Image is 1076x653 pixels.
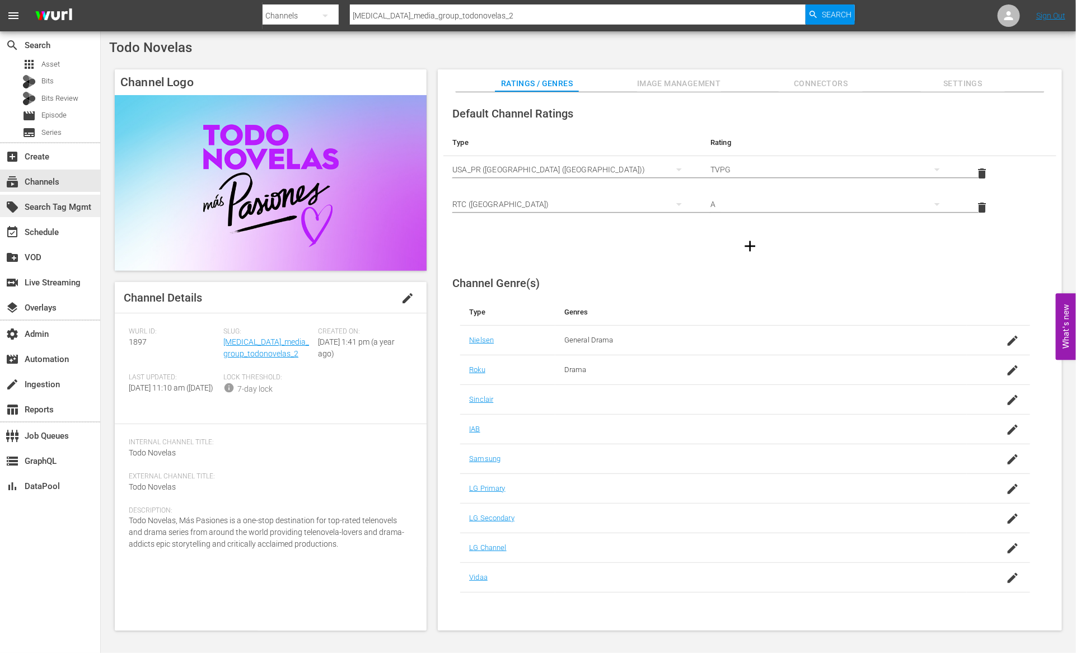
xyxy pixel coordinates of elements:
span: Image Management [637,77,721,91]
span: Admin [6,327,19,341]
span: Lock Threshold: [223,373,312,382]
th: Type [460,299,555,326]
span: Todo Novelas [129,482,176,491]
span: Todo Novelas [129,448,176,457]
span: Search [822,4,852,25]
img: Todo Novelas [115,95,427,270]
span: Bits [41,76,54,87]
span: delete [975,201,989,214]
span: Todo Novelas [109,40,192,55]
div: RTC ([GEOGRAPHIC_DATA]) [452,189,693,220]
span: menu [7,9,20,22]
span: Description: [129,506,407,515]
span: Overlays [6,301,19,314]
span: GraphQL [6,454,19,468]
span: [DATE] 11:10 am ([DATE]) [129,383,213,392]
span: Job Queues [6,429,19,443]
span: Channels [6,175,19,189]
span: edit [401,292,414,305]
div: USA_PR ([GEOGRAPHIC_DATA] ([GEOGRAPHIC_DATA])) [452,154,693,185]
span: Channel Details [124,291,202,304]
span: Series [41,127,62,138]
span: External Channel Title: [129,472,407,481]
button: edit [394,285,421,312]
span: Reports [6,403,19,416]
a: Nielsen [469,336,494,344]
span: VOD [6,251,19,264]
div: 7-day lock [237,383,273,395]
a: Sinclair [469,395,493,403]
span: Last Updated: [129,373,218,382]
button: Search [806,4,855,25]
span: Asset [41,59,60,70]
span: Slug: [223,327,312,336]
table: simple table [443,129,1056,225]
span: Internal Channel Title: [129,438,407,447]
span: Episode [41,110,67,121]
img: ans4CAIJ8jUAAAAAAAAAAAAAAAAAAAAAAAAgQb4GAAAAAAAAAAAAAAAAAAAAAAAAJMjXAAAAAAAAAAAAAAAAAAAAAAAAgAT5G... [27,3,81,29]
span: Series [22,126,36,139]
div: Bits Review [22,92,36,105]
span: Connectors [779,77,863,91]
div: A [710,189,951,220]
a: Vidaa [469,573,488,581]
span: Default Channel Ratings [452,107,573,120]
div: TVPG [710,154,951,185]
a: LG Channel [469,543,506,552]
span: Wurl ID: [129,327,218,336]
span: Created On: [318,327,407,336]
button: Open Feedback Widget [1056,293,1076,360]
h4: Channel Logo [115,69,427,95]
button: delete [969,160,995,187]
span: 1897 [129,337,147,346]
span: delete [975,167,989,180]
span: Schedule [6,226,19,239]
span: Live Streaming [6,276,19,289]
th: Rating [701,129,960,156]
span: Create [6,150,19,163]
span: Search Tag Mgmt [6,200,19,214]
span: Search [6,39,19,52]
a: Samsung [469,454,500,463]
span: Ingestion [6,378,19,391]
th: Type [443,129,701,156]
th: Genres [555,299,967,326]
a: LG Primary [469,484,505,492]
a: IAB [469,425,480,433]
span: Episode [22,109,36,123]
span: info [223,382,235,393]
span: [DATE] 1:41 pm (a year ago) [318,337,395,358]
span: Todo Novelas, Más Pasiones is a one-stop destination for top-rated telenovels and drama series fr... [129,516,404,548]
a: Roku [469,365,485,374]
button: delete [969,194,995,221]
span: Ratings / Genres [495,77,579,91]
div: Bits [22,75,36,88]
span: Asset [22,58,36,71]
a: LG Secondary [469,514,514,522]
span: Automation [6,353,19,366]
a: [MEDICAL_DATA]_media_group_todonovelas_2 [223,337,309,358]
span: Bits Review [41,93,78,104]
a: Sign Out [1036,11,1065,20]
span: Channel Genre(s) [452,276,540,290]
span: Settings [921,77,1005,91]
span: DataPool [6,480,19,493]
